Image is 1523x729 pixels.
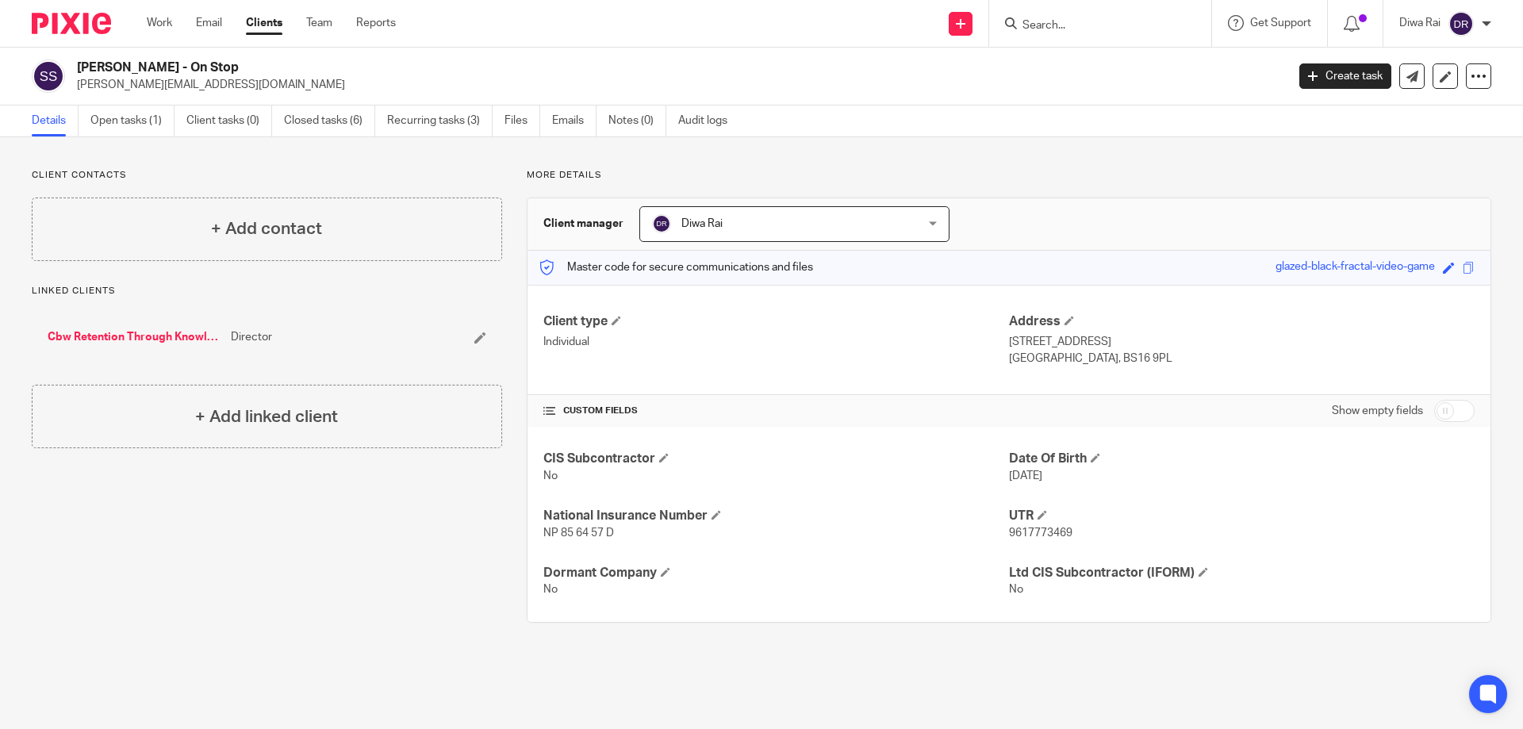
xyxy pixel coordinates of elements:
p: [GEOGRAPHIC_DATA], BS16 9PL [1009,351,1475,366]
a: Closed tasks (6) [284,106,375,136]
img: svg%3E [1448,11,1474,36]
p: More details [527,169,1491,182]
span: No [543,584,558,595]
p: Linked clients [32,285,502,297]
img: svg%3E [652,214,671,233]
div: glazed-black-fractal-video-game [1276,259,1435,277]
a: Client tasks (0) [186,106,272,136]
a: Notes (0) [608,106,666,136]
a: Clients [246,15,282,31]
h4: Date Of Birth [1009,451,1475,467]
h4: Client type [543,313,1009,330]
span: 9617773469 [1009,528,1072,539]
p: Individual [543,334,1009,350]
p: [STREET_ADDRESS] [1009,334,1475,350]
a: Files [504,106,540,136]
a: Details [32,106,79,136]
h3: Client manager [543,216,623,232]
span: Diwa Rai [681,218,723,229]
span: NP 85 64 57 D [543,528,614,539]
h4: Address [1009,313,1475,330]
p: [PERSON_NAME][EMAIL_ADDRESS][DOMAIN_NAME] [77,77,1276,93]
h4: CIS Subcontractor [543,451,1009,467]
a: Reports [356,15,396,31]
h4: Dormant Company [543,565,1009,581]
h4: + Add linked client [195,405,338,429]
h4: + Add contact [211,217,322,241]
a: Team [306,15,332,31]
h4: CUSTOM FIELDS [543,405,1009,417]
h4: Ltd CIS Subcontractor (IFORM) [1009,565,1475,581]
span: Get Support [1250,17,1311,29]
span: No [543,470,558,482]
img: svg%3E [32,59,65,93]
a: Create task [1299,63,1391,89]
span: No [1009,584,1023,595]
h2: [PERSON_NAME] - On Stop [77,59,1036,76]
a: Cbw Retention Through Knowledge Ltd - On Stop [48,329,223,345]
p: Master code for secure communications and files [539,259,813,275]
h4: UTR [1009,508,1475,524]
a: Work [147,15,172,31]
label: Show empty fields [1332,403,1423,419]
h4: National Insurance Number [543,508,1009,524]
a: Emails [552,106,597,136]
p: Client contacts [32,169,502,182]
a: Open tasks (1) [90,106,175,136]
a: Recurring tasks (3) [387,106,493,136]
input: Search [1021,19,1164,33]
a: Audit logs [678,106,739,136]
span: [DATE] [1009,470,1042,482]
span: Director [231,329,272,345]
a: Email [196,15,222,31]
img: Pixie [32,13,111,34]
p: Diwa Rai [1399,15,1441,31]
